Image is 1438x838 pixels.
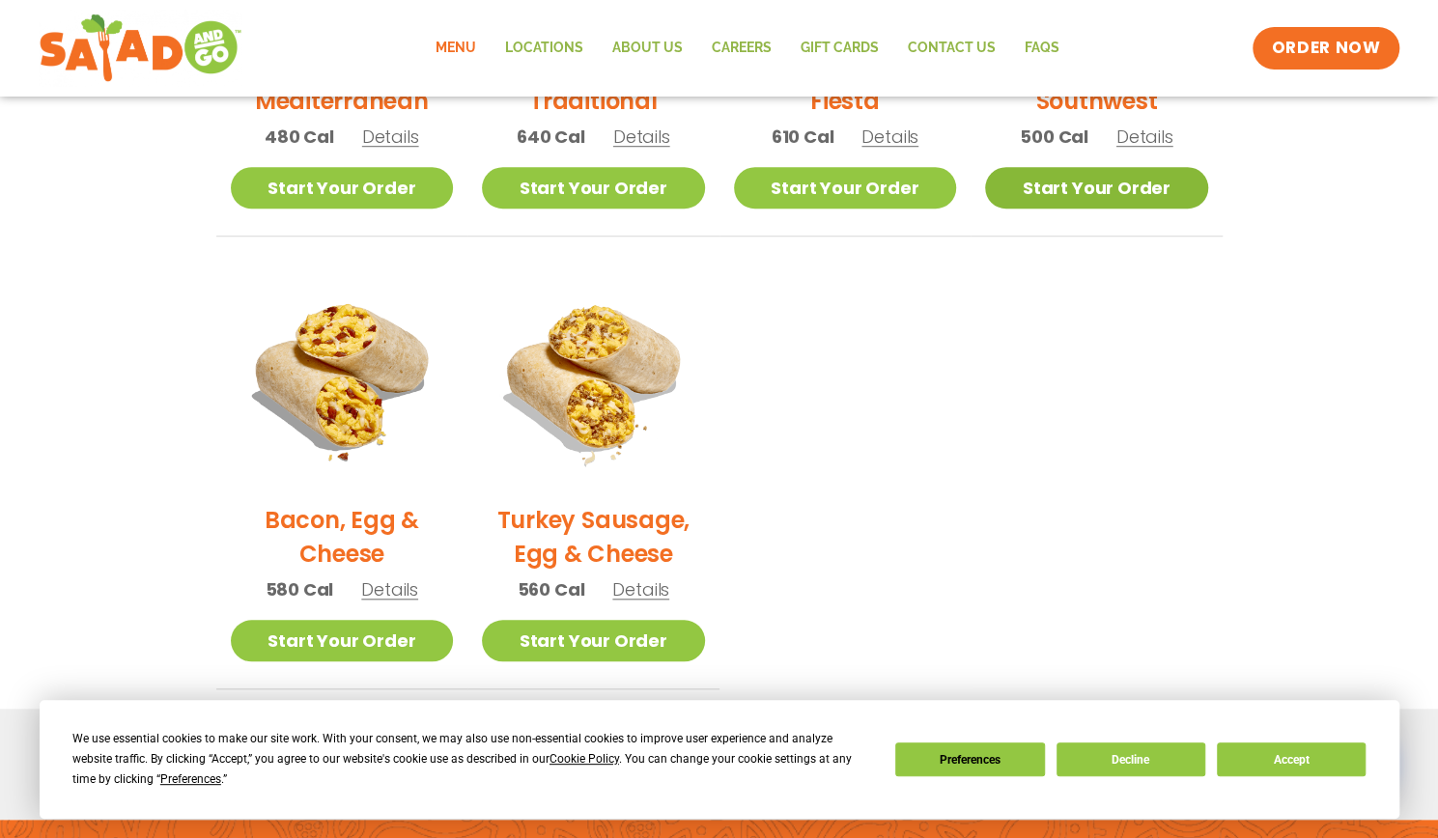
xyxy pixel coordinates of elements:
[612,577,669,601] span: Details
[550,752,619,766] span: Cookie Policy
[517,124,585,150] span: 640 Cal
[810,84,880,118] h2: Fiesta
[734,167,957,209] a: Start Your Order
[265,124,334,150] span: 480 Cal
[861,125,918,149] span: Details
[160,772,221,786] span: Preferences
[598,26,697,70] a: About Us
[772,124,834,150] span: 610 Cal
[421,26,491,70] a: Menu
[255,84,429,118] h2: Mediterranean
[40,700,1399,819] div: Cookie Consent Prompt
[786,26,893,70] a: GIFT CARDS
[482,167,705,209] a: Start Your Order
[482,503,705,571] h2: Turkey Sausage, Egg & Cheese
[895,742,1044,776] button: Preferences
[529,84,657,118] h2: Traditional
[231,265,454,489] img: Product photo for Bacon, Egg & Cheese
[482,620,705,661] a: Start Your Order
[1116,125,1173,149] span: Details
[421,26,1074,70] nav: Menu
[362,125,419,149] span: Details
[1272,37,1380,60] span: ORDER NOW
[1057,742,1205,776] button: Decline
[893,26,1010,70] a: Contact Us
[231,167,454,209] a: Start Your Order
[1035,84,1157,118] h2: Southwest
[518,576,585,602] span: 560 Cal
[491,26,598,70] a: Locations
[1020,124,1088,150] span: 500 Cal
[231,620,454,661] a: Start Your Order
[985,167,1208,209] a: Start Your Order
[613,125,670,149] span: Details
[231,503,454,571] h2: Bacon, Egg & Cheese
[1253,27,1399,70] a: ORDER NOW
[697,26,786,70] a: Careers
[1010,26,1074,70] a: FAQs
[39,10,242,87] img: new-SAG-logo-768×292
[1217,742,1366,776] button: Accept
[361,577,418,601] span: Details
[482,265,705,489] img: Product photo for Turkey Sausage, Egg & Cheese
[266,576,334,602] span: 580 Cal
[72,729,872,790] div: We use essential cookies to make our site work. With your consent, we may also use non-essential ...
